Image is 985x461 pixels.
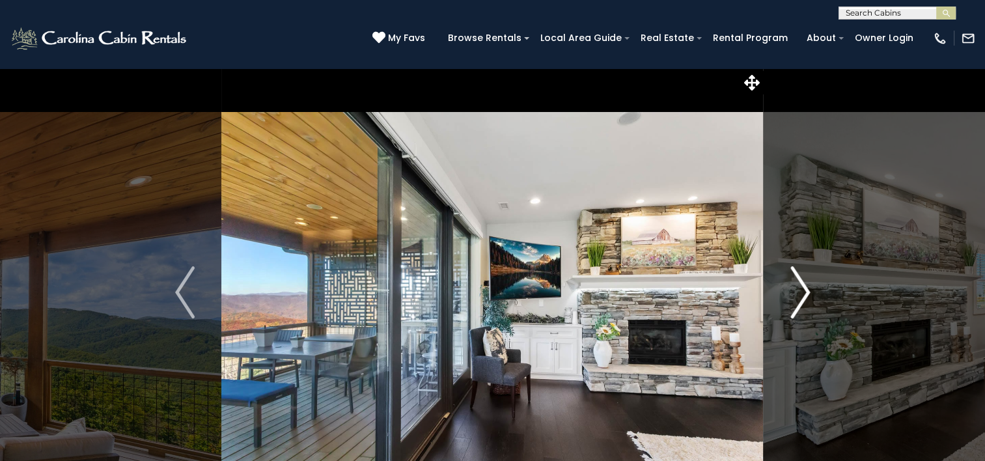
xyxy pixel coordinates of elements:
img: White-1-2.png [10,25,190,51]
a: Real Estate [634,28,701,48]
a: About [800,28,842,48]
img: mail-regular-white.png [961,31,975,46]
img: arrow [175,266,195,318]
a: Browse Rentals [441,28,528,48]
img: phone-regular-white.png [933,31,947,46]
img: arrow [790,266,810,318]
a: My Favs [372,31,428,46]
a: Local Area Guide [534,28,628,48]
a: Owner Login [848,28,920,48]
span: My Favs [388,31,425,45]
a: Rental Program [706,28,794,48]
